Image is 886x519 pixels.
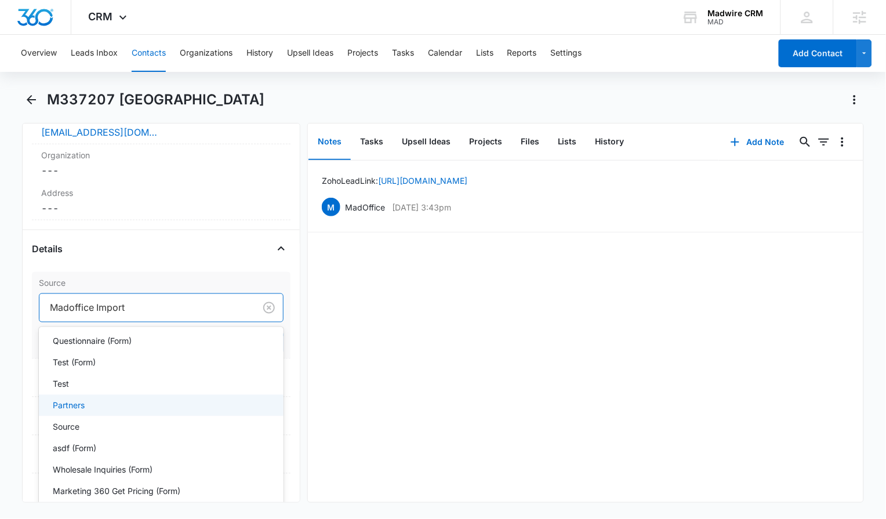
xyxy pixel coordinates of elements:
[53,378,69,390] p: Test
[260,299,278,317] button: Clear
[345,201,385,213] p: MadOffice
[815,133,833,151] button: Filters
[53,464,152,476] p: Wholesale Inquiries (Form)
[32,106,291,144] div: Email[EMAIL_ADDRESS][DOMAIN_NAME]
[39,277,284,289] label: Source
[551,35,582,72] button: Settings
[272,239,291,258] button: Close
[549,124,586,160] button: Lists
[476,35,493,72] button: Lists
[708,18,764,26] div: account id
[308,124,351,160] button: Notes
[507,35,537,72] button: Reports
[428,35,462,72] button: Calendar
[53,400,85,412] p: Partners
[132,35,166,72] button: Contacts
[779,39,857,67] button: Add Contact
[32,242,63,256] h4: Details
[47,91,264,108] h1: M337207 [GEOGRAPHIC_DATA]
[21,35,57,72] button: Overview
[89,10,113,23] span: CRM
[796,133,815,151] button: Search...
[32,397,291,435] div: Contact StatusNone
[833,133,852,151] button: Overflow Menu
[32,182,291,220] div: Address---
[180,35,233,72] button: Organizations
[53,421,79,433] p: Source
[392,201,451,213] p: [DATE] 3:43pm
[378,176,467,186] a: [URL][DOMAIN_NAME]
[347,35,378,72] button: Projects
[53,335,132,347] p: Questionnaire (Form)
[845,90,864,109] button: Actions
[393,124,460,160] button: Upsell Ideas
[708,9,764,18] div: account name
[246,35,273,72] button: History
[22,90,40,109] button: Back
[41,164,281,177] dd: ---
[287,35,333,72] button: Upsell Ideas
[71,35,118,72] button: Leads Inbox
[511,124,549,160] button: Files
[53,442,96,455] p: asdf (Form)
[392,35,414,72] button: Tasks
[719,128,796,156] button: Add Note
[32,435,291,474] div: Assigned To---
[41,201,281,215] dd: ---
[351,124,393,160] button: Tasks
[53,357,96,369] p: Test (Form)
[460,124,511,160] button: Projects
[41,187,281,199] label: Address
[53,485,180,498] p: Marketing 360 Get Pricing (Form)
[32,359,291,397] div: Contact TypeNone
[41,125,157,139] a: [EMAIL_ADDRESS][DOMAIN_NAME]
[32,474,291,512] div: Tags---
[322,175,467,187] p: Zoho Lead Link:
[586,124,634,160] button: History
[322,198,340,216] span: M
[41,149,281,161] label: Organization
[32,144,291,182] div: Organization---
